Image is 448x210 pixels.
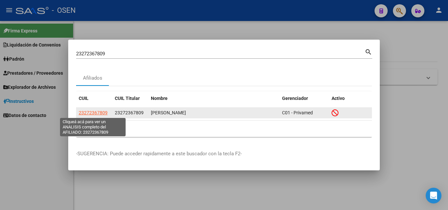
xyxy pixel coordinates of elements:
[115,96,140,101] span: CUIL Titular
[151,109,277,117] div: [PERSON_NAME]
[79,96,89,101] span: CUIL
[365,48,372,55] mat-icon: search
[76,150,372,158] p: -SUGERENCIA: Puede acceder rapidamente a este buscador con la tecla F2-
[282,110,313,115] span: C01 - Privamed
[426,188,441,203] div: Open Intercom Messenger
[148,91,279,105] datatable-header-cell: Nombre
[282,96,308,101] span: Gerenciador
[79,110,108,115] span: 23272367809
[76,121,372,137] div: 1 total
[112,91,148,105] datatable-header-cell: CUIL Titular
[332,96,345,101] span: Activo
[279,91,329,105] datatable-header-cell: Gerenciador
[115,110,144,115] span: 23272367809
[329,91,372,105] datatable-header-cell: Activo
[83,74,102,82] div: Afiliados
[76,91,112,105] datatable-header-cell: CUIL
[151,96,168,101] span: Nombre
